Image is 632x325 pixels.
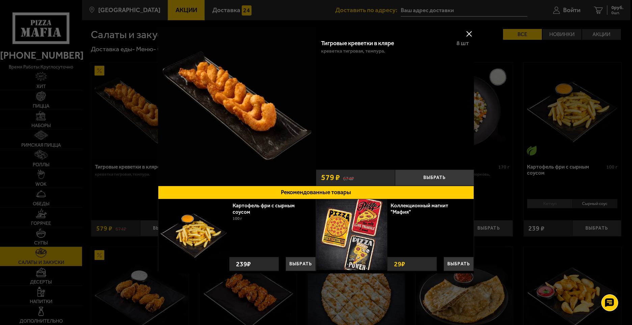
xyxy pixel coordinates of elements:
[158,27,316,185] img: Тигровые креветки в кляре
[234,257,253,271] strong: 239 ₽
[286,257,316,271] button: Выбрать
[321,49,385,54] p: креветка тигровая, темпура.
[391,202,448,215] a: Коллекционный магнит "Мафия"
[158,186,474,199] button: Рекомендованные товары
[392,257,407,271] strong: 29 ₽
[456,40,469,47] span: 8 шт
[158,27,316,186] a: Тигровые креветки в кляре
[395,170,474,186] button: Выбрать
[321,174,340,181] span: 579 ₽
[343,174,354,181] s: 674 ₽
[444,257,474,271] button: Выбрать
[233,202,295,215] a: Картофель фри с сырным соусом
[321,40,451,47] div: Тигровые креветки в кляре
[233,216,242,221] span: 100 г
